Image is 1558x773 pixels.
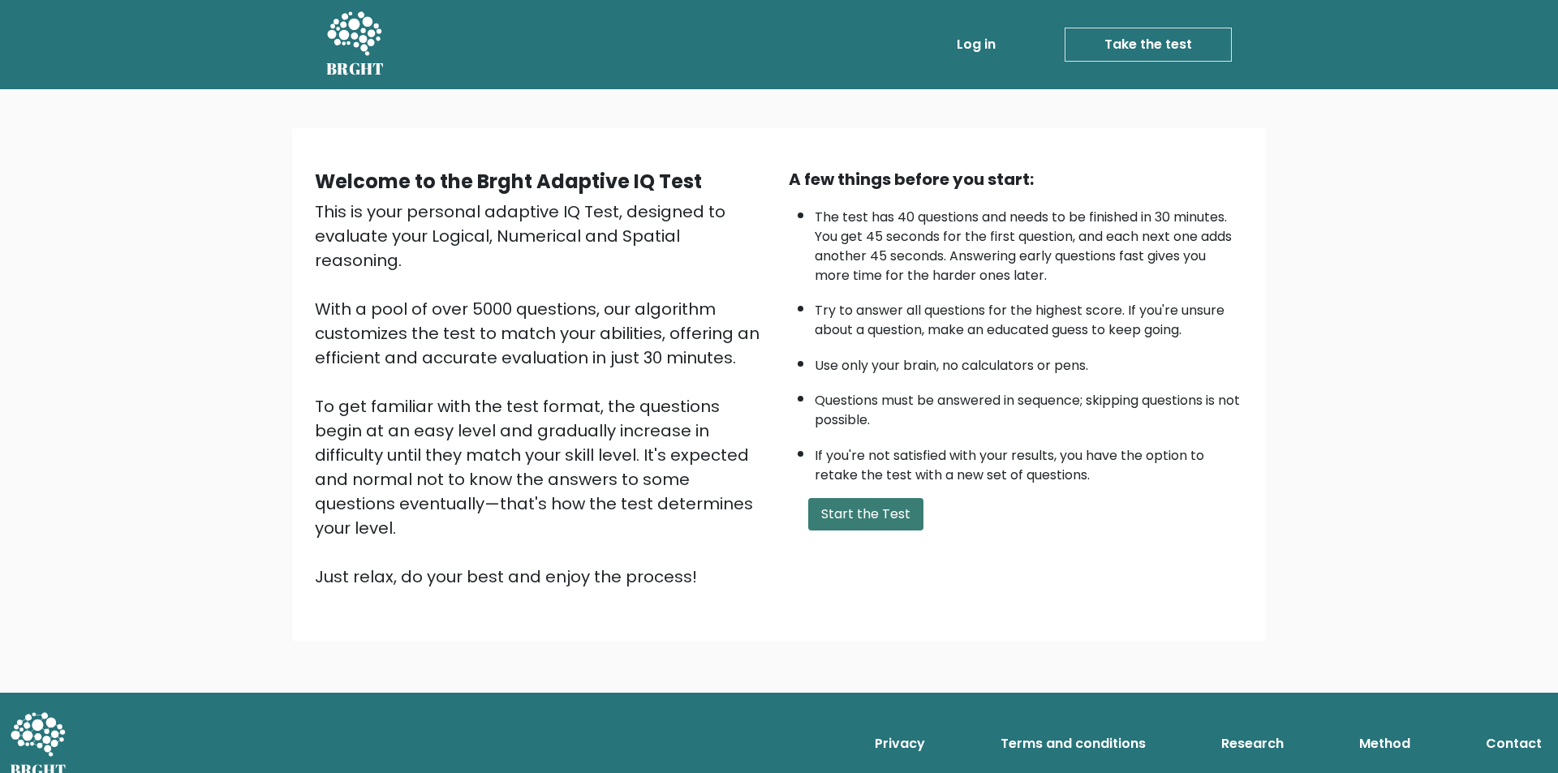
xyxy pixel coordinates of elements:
[815,348,1243,376] li: Use only your brain, no calculators or pens.
[1065,28,1232,62] a: Take the test
[868,728,932,760] a: Privacy
[994,728,1152,760] a: Terms and conditions
[950,28,1002,61] a: Log in
[326,59,385,79] h5: BRGHT
[815,200,1243,286] li: The test has 40 questions and needs to be finished in 30 minutes. You get 45 seconds for the firs...
[815,383,1243,430] li: Questions must be answered in sequence; skipping questions is not possible.
[1215,728,1290,760] a: Research
[808,498,923,530] button: Start the Test
[326,6,385,83] a: BRGHT
[789,167,1243,191] div: A few things before you start:
[315,168,702,195] b: Welcome to the Brght Adaptive IQ Test
[1353,728,1417,760] a: Method
[815,438,1243,485] li: If you're not satisfied with your results, you have the option to retake the test with a new set ...
[315,200,769,589] div: This is your personal adaptive IQ Test, designed to evaluate your Logical, Numerical and Spatial ...
[815,293,1243,340] li: Try to answer all questions for the highest score. If you're unsure about a question, make an edu...
[1479,728,1548,760] a: Contact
